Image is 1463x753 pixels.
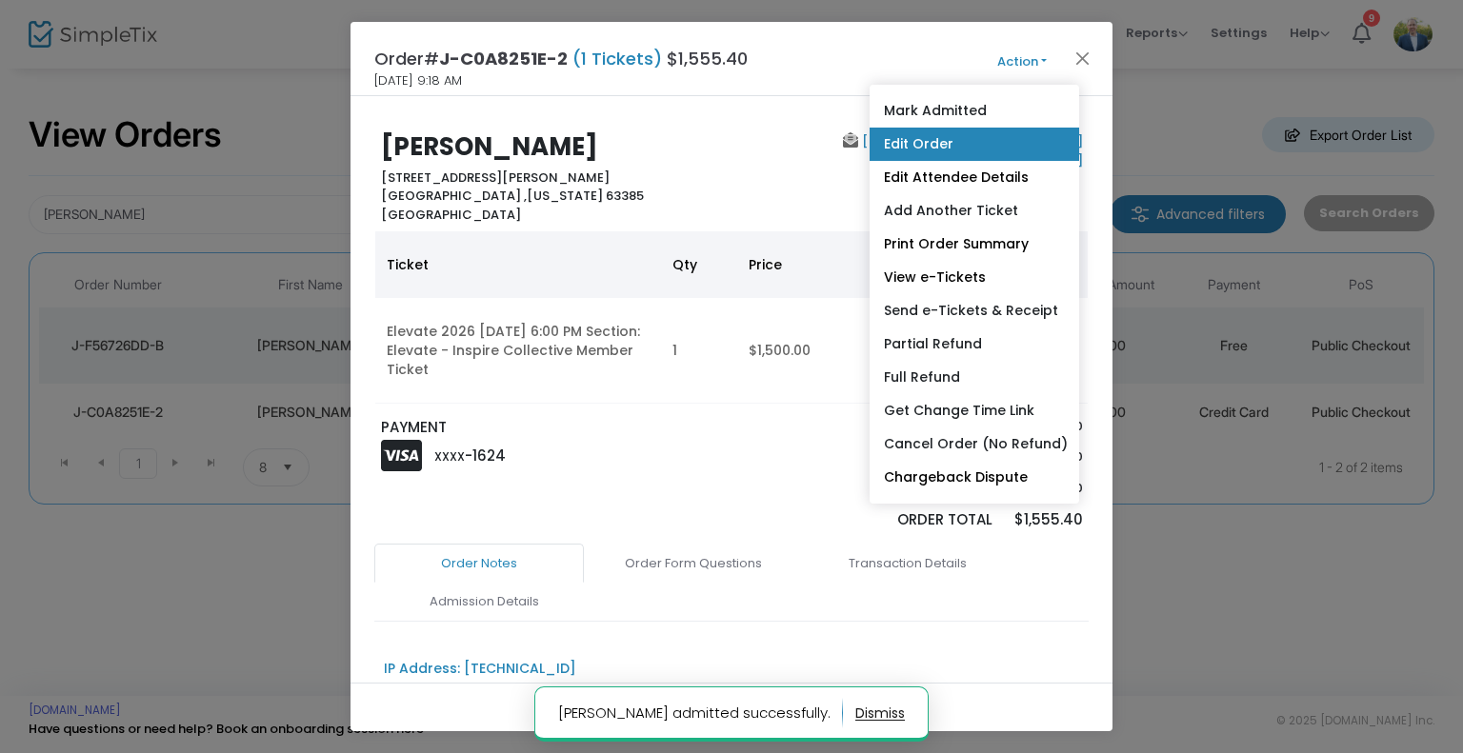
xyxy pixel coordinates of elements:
a: Full Refund [870,361,1079,394]
a: Edit Order [870,128,1079,161]
button: Action [965,51,1079,72]
b: [STREET_ADDRESS][PERSON_NAME] [US_STATE] 63385 [GEOGRAPHIC_DATA] [381,168,644,224]
a: Get Change Time Link [870,394,1079,427]
a: Partial Refund [870,327,1079,361]
a: Send e-Tickets & Receipt [870,294,1079,327]
td: Elevate 2026 [DATE] 6:00 PM Section: Elevate - Inspire Collective Member Ticket [375,298,661,404]
a: View e-Tickets [870,261,1079,294]
button: dismiss [855,698,905,728]
a: Transaction Details [803,544,1012,584]
a: Edit Attendee Details [870,161,1079,194]
td: 1 [661,298,737,404]
div: Data table [375,231,1088,404]
p: Order Total [831,509,992,531]
th: Ticket [375,231,661,298]
p: Sub total [831,417,992,436]
p: [PERSON_NAME] admitted successfully. [558,698,843,728]
p: PAYMENT [381,417,723,439]
p: $1,555.40 [1011,509,1082,531]
p: Service Fee Total [831,447,992,466]
span: [GEOGRAPHIC_DATA] , [381,187,527,205]
td: $1,500.00 [737,298,918,404]
span: [DATE] 9:18 AM [374,71,462,90]
th: Price [737,231,918,298]
a: Mark Admitted [870,94,1079,128]
th: Qty [661,231,737,298]
div: IP Address: [TECHNICAL_ID] [384,659,576,679]
a: Chargeback Dispute [870,461,1079,494]
span: -1624 [465,446,506,466]
button: Close [1071,46,1095,70]
a: Order Form Questions [589,544,798,584]
a: Add Another Ticket [870,194,1079,228]
span: (1 Tickets) [568,47,667,70]
a: Cancel Order (No Refund) [870,427,1079,461]
h4: Order# $1,555.40 [374,46,748,71]
span: XXXX [434,448,465,465]
span: J-C0A8251E-2 [439,47,568,70]
a: Order Notes [374,544,584,584]
a: Admission Details [379,582,589,622]
p: Tax Total [831,479,992,498]
a: Print Order Summary [870,228,1079,261]
b: [PERSON_NAME] [381,129,598,164]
